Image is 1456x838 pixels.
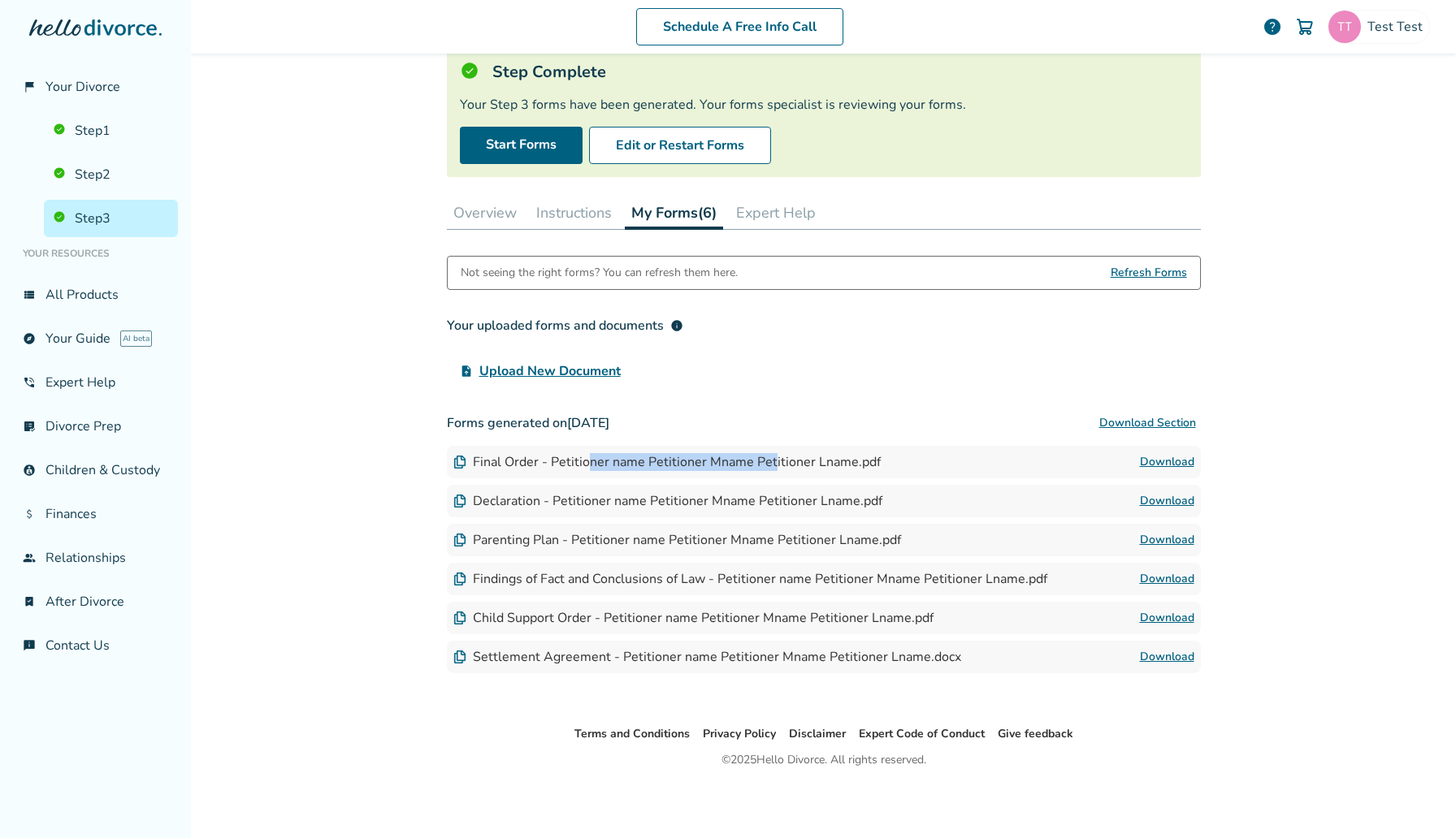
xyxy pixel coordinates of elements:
[530,197,618,229] button: Instructions
[1367,18,1429,36] span: Test Test
[13,539,178,577] a: groupRelationships
[730,197,822,229] button: Expert Help
[479,361,621,381] span: Upload New Document
[625,197,723,230] button: My Forms(6)
[13,237,178,270] li: Your Resources
[1295,17,1315,37] img: Cart
[45,78,120,96] span: Your Divorce
[453,611,466,624] img: Document
[703,726,776,741] a: Privacy Policy
[1140,452,1194,472] a: Download
[23,332,36,345] span: explore
[23,376,36,389] span: phone_in_talk
[23,551,36,564] span: group
[447,316,683,335] div: Your uploaded forms and documents
[453,456,466,469] img: Document
[460,96,1188,114] div: Your Step 3 forms have been generated. Your forms specialist is reviewing your forms.
[670,319,683,332] span: info
[859,726,985,741] a: Expert Code of Conduct
[23,80,36,93] span: flag_2
[636,8,843,45] a: Schedule A Free Info Call
[23,420,36,433] span: list_alt_check
[23,595,36,608] span: bookmark_check
[998,724,1073,744] li: Give feedback
[447,407,1201,439] h3: Forms generated on [DATE]
[453,531,901,549] div: Parenting Plan - Petitioner name Petitioner Mname Petitioner Lname.pdf
[13,583,178,620] a: bookmark_checkAfter Divorce
[23,508,36,521] span: attach_money
[13,276,178,313] a: view_listAll Products
[453,648,961,666] div: Settlement Agreement - Petitioner name Petitioner Mname Petitioner Lname.docx
[1375,760,1456,838] iframe: Chat Widget
[453,495,466,508] img: Document
[13,451,178,489] a: account_childChildren & Custody
[23,639,36,652] span: chat_info
[44,112,178,149] a: Step1
[453,609,934,627] div: Child Support Order - Petitioner name Petitioner Mname Petitioner Lname.pdf
[23,464,36,477] span: account_child
[453,533,466,546] img: Document
[453,572,466,585] img: Document
[13,320,178,357] a: exploreYour GuideAI beta
[460,365,473,378] span: upload_file
[13,408,178,445] a: list_alt_checkDivorce Prep
[44,200,178,237] a: Step3
[789,724,846,744] li: Disclaimer
[453,453,881,471] div: Final Order - Petitioner name Petitioner Mname Petitioner Lname.pdf
[574,726,690,741] a: Terms and Conditions
[1140,491,1194,511] a: Download
[23,288,36,301] span: view_list
[589,127,771,164] button: Edit or Restart Forms
[461,257,738,289] div: Not seeing the right forms? You can refresh them here.
[492,61,606,83] h5: Step Complete
[1140,647,1194,667] a: Download
[1111,257,1187,289] span: Refresh Forms
[1328,11,1361,43] img: sephiroth.jedidiah@freedrops.org
[44,156,178,193] a: Step2
[120,330,152,347] span: AI beta
[1263,17,1282,37] a: help
[13,627,178,664] a: chat_infoContact Us
[447,197,523,229] button: Overview
[1140,569,1194,589] a: Download
[721,750,926,770] div: © 2025 Hello Divorce. All rights reserved.
[13,495,178,533] a: attach_moneyFinances
[1094,407,1201,439] button: Download Section
[460,127,583,164] a: Start Forms
[1140,608,1194,628] a: Download
[13,364,178,401] a: phone_in_talkExpert Help
[453,492,882,510] div: Declaration - Petitioner name Petitioner Mname Petitioner Lname.pdf
[13,68,178,106] a: flag_2Your Divorce
[453,650,466,663] img: Document
[453,570,1047,588] div: Findings of Fact and Conclusions of Law - Petitioner name Petitioner Mname Petitioner Lname.pdf
[1140,530,1194,550] a: Download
